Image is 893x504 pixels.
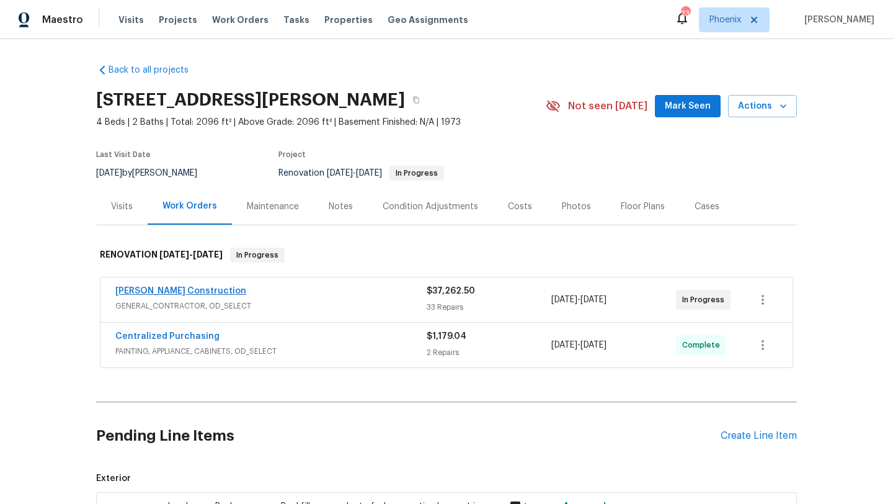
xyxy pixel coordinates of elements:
div: Create Line Item [721,430,797,442]
span: Mark Seen [665,99,711,114]
div: RENOVATION [DATE]-[DATE]In Progress [96,235,797,275]
div: Maintenance [247,200,299,213]
span: [DATE] [356,169,382,178]
span: [DATE] [551,341,577,349]
div: Costs [508,200,532,213]
span: [DATE] [193,250,223,259]
button: Mark Seen [655,95,721,118]
span: Projects [159,14,197,26]
h6: RENOVATION [100,248,223,263]
span: [DATE] [551,295,577,304]
span: [DATE] [580,295,606,304]
span: Maestro [42,14,83,26]
div: Photos [562,200,591,213]
span: Work Orders [212,14,269,26]
span: - [551,339,606,351]
div: 2 Repairs [427,346,551,359]
span: In Progress [391,169,443,177]
span: GENERAL_CONTRACTOR, OD_SELECT [115,300,427,312]
span: Last Visit Date [96,151,151,158]
span: PAINTING, APPLIANCE, CABINETS, OD_SELECT [115,345,427,358]
span: Exterior [96,472,797,485]
button: Actions [728,95,797,118]
span: [DATE] [580,341,606,349]
div: Work Orders [162,200,217,212]
div: Notes [329,200,353,213]
span: Project [278,151,306,158]
span: In Progress [231,249,283,261]
a: [PERSON_NAME] Construction [115,287,246,295]
div: Visits [111,200,133,213]
div: Condition Adjustments [383,200,478,213]
h2: [STREET_ADDRESS][PERSON_NAME] [96,94,405,106]
a: Centralized Purchasing [115,332,220,341]
span: Actions [738,99,787,114]
div: 23 [681,7,690,20]
a: Back to all projects [96,64,215,76]
span: [DATE] [159,250,189,259]
span: Phoenix [709,14,741,26]
h2: Pending Line Items [96,407,721,465]
span: [DATE] [96,169,122,178]
span: In Progress [682,294,729,306]
span: Tasks [283,16,309,24]
button: Copy Address [405,89,427,111]
span: Complete [682,339,725,351]
span: - [327,169,382,178]
span: Geo Assignments [388,14,468,26]
span: - [551,294,606,306]
span: [PERSON_NAME] [799,14,874,26]
div: 33 Repairs [427,301,551,313]
span: Not seen [DATE] [568,100,647,112]
span: 4 Beds | 2 Baths | Total: 2096 ft² | Above Grade: 2096 ft² | Basement Finished: N/A | 1973 [96,116,546,128]
div: Floor Plans [621,200,665,213]
span: - [159,250,223,259]
span: [DATE] [327,169,353,178]
span: Visits [118,14,144,26]
span: Properties [324,14,373,26]
div: Cases [695,200,719,213]
span: $1,179.04 [427,332,466,341]
span: Renovation [278,169,444,178]
span: $37,262.50 [427,287,475,295]
div: by [PERSON_NAME] [96,166,212,181]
